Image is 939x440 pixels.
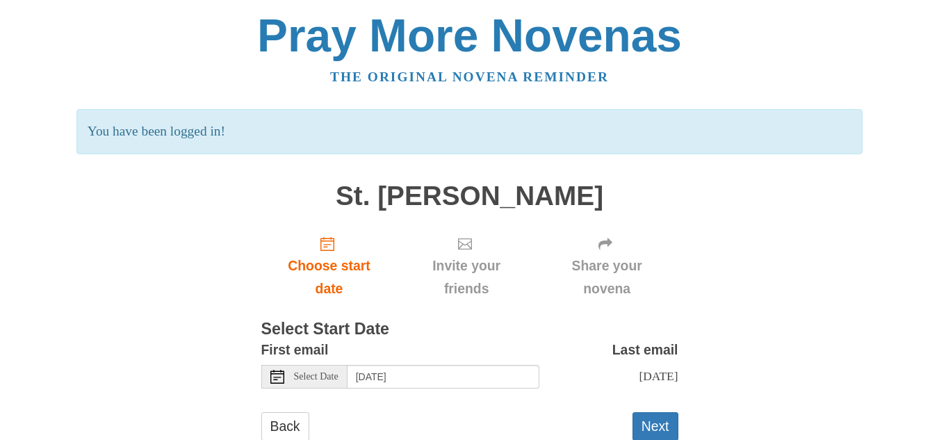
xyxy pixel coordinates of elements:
[411,254,521,300] span: Invite your friends
[76,109,863,154] p: You have been logged in!
[261,339,329,361] label: First email
[550,254,664,300] span: Share your novena
[639,369,678,383] span: [DATE]
[261,320,678,339] h3: Select Start Date
[257,10,682,61] a: Pray More Novenas
[294,372,338,382] span: Select Date
[261,225,398,307] a: Choose start date
[536,225,678,307] div: Click "Next" to confirm your start date first.
[397,225,535,307] div: Click "Next" to confirm your start date first.
[275,254,384,300] span: Choose start date
[261,181,678,211] h1: St. [PERSON_NAME]
[330,70,609,84] a: The original novena reminder
[612,339,678,361] label: Last email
